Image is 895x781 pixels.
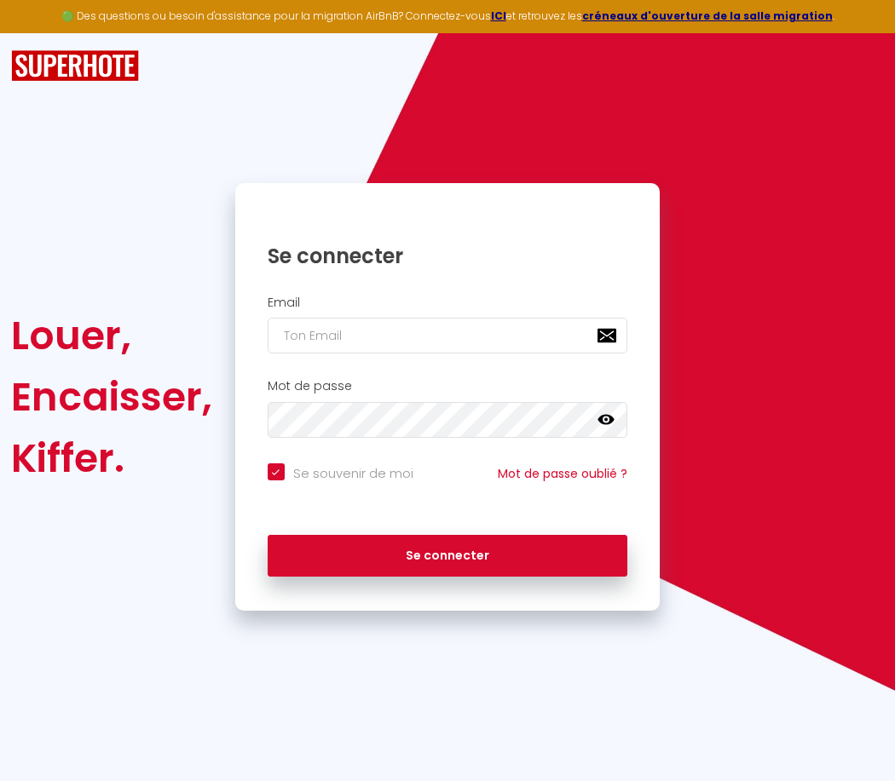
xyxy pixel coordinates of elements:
img: SuperHote logo [11,50,139,82]
h2: Email [268,296,628,310]
div: Louer, [11,305,212,366]
a: créneaux d'ouverture de la salle migration [582,9,833,23]
h2: Mot de passe [268,379,628,393]
h1: Se connecter [268,243,628,269]
input: Ton Email [268,318,628,353]
button: Se connecter [268,535,628,577]
div: Encaisser, [11,366,212,428]
a: Mot de passe oublié ? [498,465,627,482]
a: ICI [491,9,506,23]
div: Kiffer. [11,428,212,489]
